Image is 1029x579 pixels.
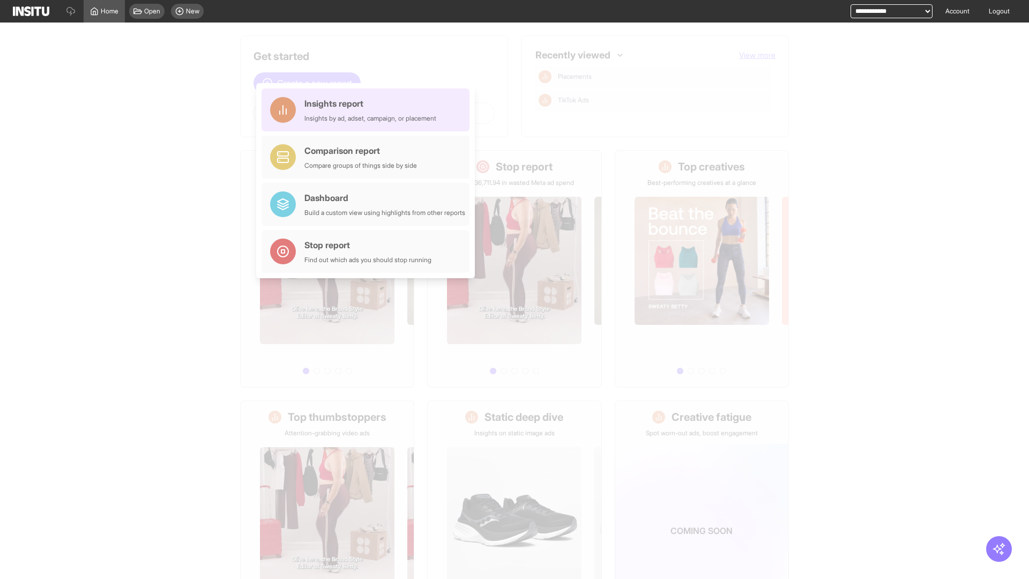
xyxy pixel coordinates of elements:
[304,256,431,264] div: Find out which ads you should stop running
[144,7,160,16] span: Open
[304,97,436,110] div: Insights report
[304,239,431,251] div: Stop report
[186,7,199,16] span: New
[304,209,465,217] div: Build a custom view using highlights from other reports
[13,6,49,16] img: Logo
[101,7,118,16] span: Home
[304,114,436,123] div: Insights by ad, adset, campaign, or placement
[304,144,417,157] div: Comparison report
[304,191,465,204] div: Dashboard
[304,161,417,170] div: Compare groups of things side by side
